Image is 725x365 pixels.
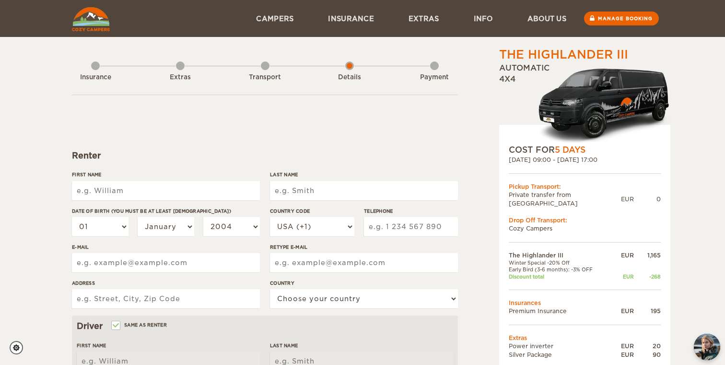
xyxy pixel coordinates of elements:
[509,216,661,224] div: Drop Off Transport:
[72,207,260,215] label: Date of birth (You must be at least [DEMOGRAPHIC_DATA])
[72,171,260,178] label: First Name
[634,273,661,280] div: -268
[621,195,634,203] div: EUR
[408,73,461,82] div: Payment
[612,351,634,359] div: EUR
[270,342,453,349] label: Last Name
[634,251,661,259] div: 1,165
[612,342,634,350] div: EUR
[69,73,122,82] div: Insurance
[270,181,458,200] input: e.g. Smith
[509,182,661,191] div: Pickup Transport:
[112,320,167,329] label: Same as renter
[634,307,661,315] div: 195
[270,171,458,178] label: Last Name
[694,334,720,360] img: Freyja at Cozy Campers
[634,195,661,203] div: 0
[72,253,260,272] input: e.g. example@example.com
[612,273,634,280] div: EUR
[509,191,621,207] td: Private transfer from [GEOGRAPHIC_DATA]
[270,280,458,287] label: Country
[364,207,458,215] label: Telephone
[509,224,661,232] td: Cozy Campers
[612,307,634,315] div: EUR
[509,266,612,273] td: Early Bird (3-6 months): -3% OFF
[634,342,661,350] div: 20
[72,289,260,308] input: e.g. Street, City, Zip Code
[634,351,661,359] div: 90
[10,341,29,354] a: Cookie settings
[77,342,260,349] label: First Name
[694,334,720,360] button: chat-button
[154,73,207,82] div: Extras
[509,299,661,307] td: Insurances
[509,156,661,164] div: [DATE] 09:00 - [DATE] 17:00
[538,66,670,144] img: HighlanderXL.png
[499,47,628,63] div: The Highlander III
[323,73,376,82] div: Details
[239,73,292,82] div: Transport
[555,145,585,155] span: 5 Days
[509,273,612,280] td: Discount total
[584,12,659,25] a: Manage booking
[509,334,661,342] td: Extras
[77,320,453,332] div: Driver
[270,207,354,215] label: Country Code
[612,251,634,259] div: EUR
[72,243,260,251] label: E-mail
[509,144,661,156] div: COST FOR
[509,342,612,350] td: Power inverter
[509,307,612,315] td: Premium Insurance
[509,351,612,359] td: Silver Package
[72,7,110,31] img: Cozy Campers
[499,63,670,144] div: Automatic 4x4
[364,217,458,236] input: e.g. 1 234 567 890
[509,251,612,259] td: The Highlander III
[72,280,260,287] label: Address
[72,181,260,200] input: e.g. William
[270,253,458,272] input: e.g. example@example.com
[112,323,118,329] input: Same as renter
[72,150,458,161] div: Renter
[509,259,612,266] td: Winter Special -20% Off
[270,243,458,251] label: Retype E-mail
